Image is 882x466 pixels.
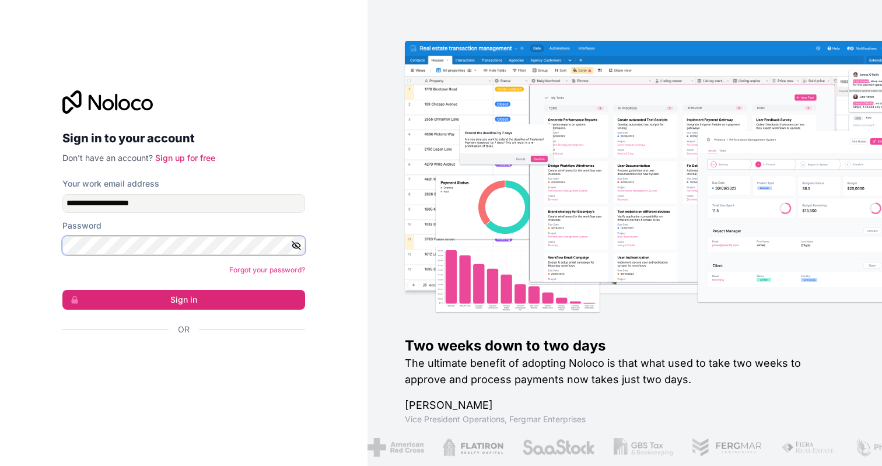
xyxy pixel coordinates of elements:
[229,265,305,274] a: Forgot your password?
[614,438,673,457] img: /assets/gbstax-C-GtDUiK.png
[405,397,845,414] h1: [PERSON_NAME]
[405,337,845,355] h1: Two weeks down to two days
[62,220,101,232] label: Password
[62,236,305,255] input: Password
[367,438,424,457] img: /assets/american-red-cross-BAupjrZR.png
[62,194,305,213] input: Email address
[57,348,302,374] iframe: Knop Inloggen met Google
[522,438,596,457] img: /assets/saastock-C6Zbiodz.png
[781,438,836,457] img: /assets/fiera-fwj2N5v4.png
[178,324,190,335] span: Or
[155,153,215,163] a: Sign up for free
[405,355,845,388] h2: The ultimate benefit of adopting Noloco is that what used to take two weeks to approve and proces...
[62,128,305,149] h2: Sign in to your account
[443,438,503,457] img: /assets/flatiron-C8eUkumj.png
[62,290,305,310] button: Sign in
[62,178,159,190] label: Your work email address
[692,438,763,457] img: /assets/fergmar-CudnrXN5.png
[62,153,153,163] span: Don't have an account?
[405,414,845,425] h1: Vice President Operations , Fergmar Enterprises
